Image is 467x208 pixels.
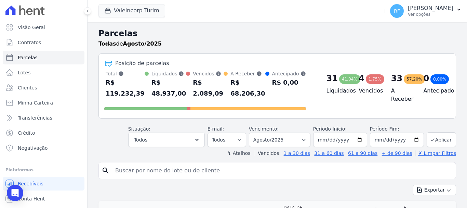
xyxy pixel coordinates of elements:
a: 1 a 30 dias [284,150,310,156]
button: Aplicar [427,132,456,147]
span: Negativação [18,145,48,151]
div: A Receber [230,70,265,77]
div: Plataformas [5,166,82,174]
a: Recebíveis [3,177,84,191]
span: Contratos [18,39,41,46]
div: Liquidados [151,70,186,77]
div: 4 [359,73,364,84]
span: Conta Hent [18,195,45,202]
a: Contratos [3,36,84,49]
a: Minha Carteira [3,96,84,110]
strong: Agosto/2025 [123,40,162,47]
a: Negativação [3,141,84,155]
button: Exportar [413,185,456,195]
div: Antecipado [272,70,306,77]
p: [PERSON_NAME] [408,5,453,12]
div: 57,20% [404,74,425,84]
span: Visão Geral [18,24,45,31]
div: Vencidos [193,70,224,77]
span: Transferências [18,114,52,121]
span: Minha Carteira [18,99,53,106]
strong: Todas [98,40,116,47]
span: Clientes [18,84,37,91]
div: R$ 2.089,09 [193,77,224,99]
div: 33 [391,73,402,84]
label: Situação: [128,126,150,132]
label: Período Inicío: [313,126,347,132]
span: Recebíveis [18,180,43,187]
h4: Antecipado [423,87,445,95]
div: R$ 48.937,00 [151,77,186,99]
a: + de 90 dias [382,150,412,156]
div: 0 [423,73,429,84]
a: Crédito [3,126,84,140]
a: Lotes [3,66,84,79]
div: R$ 119.232,39 [106,77,145,99]
button: RF [PERSON_NAME] Ver opções [385,1,467,21]
h2: Parcelas [98,27,456,40]
span: Todos [134,136,147,144]
a: 61 a 90 dias [348,150,377,156]
button: Todos [128,133,205,147]
h4: A Receber [391,87,413,103]
label: ↯ Atalhos [227,150,250,156]
div: R$ 0,00 [272,77,306,88]
span: Parcelas [18,54,38,61]
div: 31 [326,73,338,84]
label: E-mail: [208,126,224,132]
div: Open Intercom Messenger [7,185,23,201]
h4: Vencidos [359,87,380,95]
span: Lotes [18,69,31,76]
label: Vencidos: [255,150,281,156]
input: Buscar por nome do lote ou do cliente [111,164,453,178]
div: 1,75% [366,74,384,84]
div: Total [106,70,145,77]
a: Parcelas [3,51,84,64]
a: Transferências [3,111,84,125]
span: RF [394,9,400,13]
div: 41,04% [339,74,360,84]
i: search [102,167,110,175]
a: Clientes [3,81,84,95]
label: Vencimento: [249,126,279,132]
button: Valeincorp Turim [98,4,165,17]
span: Crédito [18,130,35,136]
h4: Liquidados [326,87,348,95]
a: 31 a 60 dias [314,150,344,156]
a: Visão Geral [3,21,84,34]
a: ✗ Limpar Filtros [415,150,456,156]
label: Período Fim: [370,125,424,133]
a: Conta Hent [3,192,84,206]
div: Posição de parcelas [115,59,169,68]
p: de [98,40,162,48]
div: R$ 68.206,30 [230,77,265,99]
div: 0,00% [430,74,449,84]
p: Ver opções [408,12,453,17]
